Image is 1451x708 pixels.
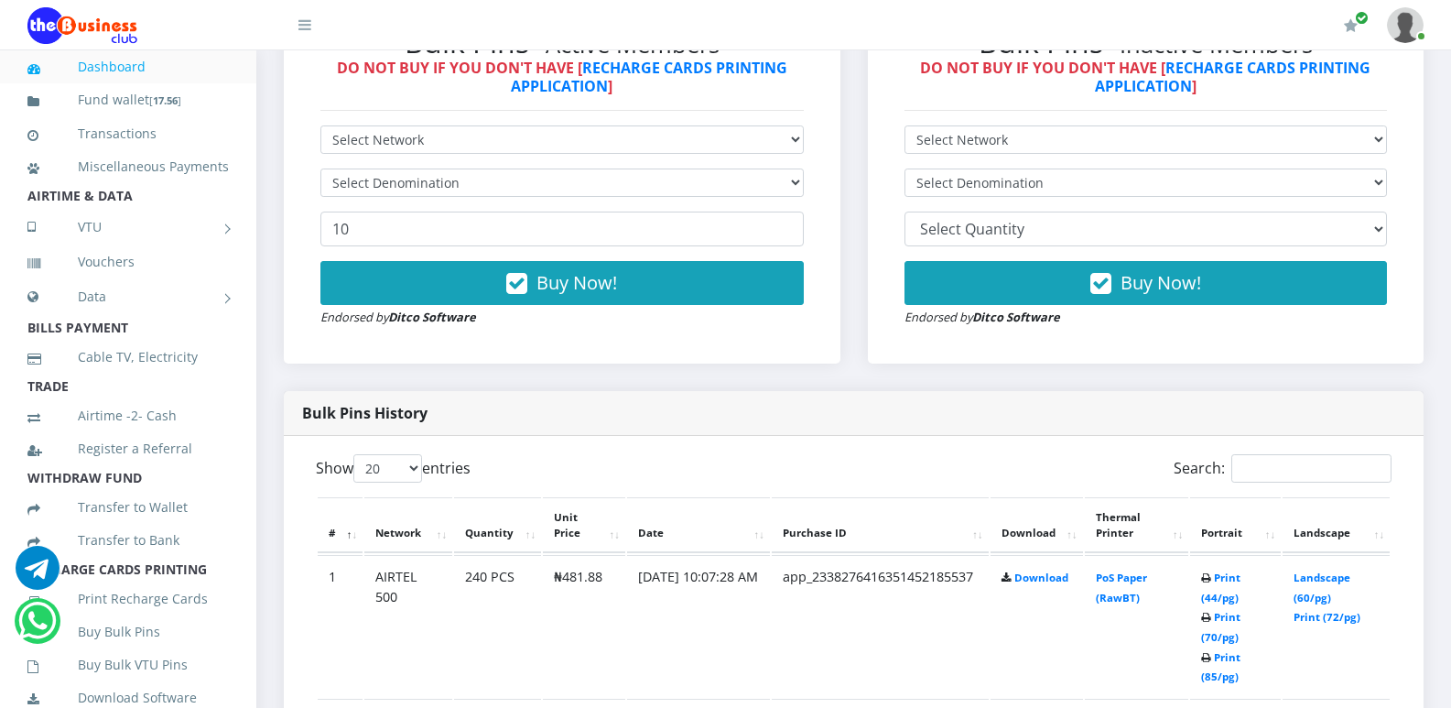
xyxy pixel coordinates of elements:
b: 17.56 [153,93,178,107]
th: Date: activate to sort column ascending [627,497,770,554]
span: Renew/Upgrade Subscription [1355,11,1369,25]
a: Print (44/pg) [1201,571,1240,605]
a: Print (72/pg) [1294,610,1360,624]
th: Purchase ID: activate to sort column ascending [772,497,989,554]
td: ₦481.88 [543,555,625,697]
small: Endorsed by [320,309,476,325]
a: Dashboard [27,46,229,88]
a: Download [1014,571,1068,584]
strong: DO NOT BUY IF YOU DON'T HAVE [ ] [920,58,1370,95]
label: Show entries [316,454,471,483]
strong: Bulk Pins History [302,403,428,423]
a: Landscape (60/pg) [1294,571,1350,605]
th: Portrait: activate to sort column ascending [1190,497,1281,554]
a: Transfer to Wallet [27,486,229,528]
td: 1 [318,555,363,697]
a: Miscellaneous Payments [27,146,229,188]
strong: Ditco Software [972,309,1060,325]
td: app_2338276416351452185537 [772,555,989,697]
button: Buy Now! [320,261,804,305]
a: Print (70/pg) [1201,610,1240,644]
a: Fund wallet[17.56] [27,79,229,122]
th: #: activate to sort column descending [318,497,363,554]
a: RECHARGE CARDS PRINTING APPLICATION [511,58,787,95]
a: Buy Bulk Pins [27,611,229,653]
th: Quantity: activate to sort column ascending [454,497,541,554]
a: Print (85/pg) [1201,650,1240,684]
th: Landscape: activate to sort column ascending [1283,497,1390,554]
select: Showentries [353,454,422,483]
input: Search: [1231,454,1391,483]
a: Transactions [27,113,229,155]
a: Cable TV, Electricity [27,336,229,378]
a: Print Recharge Cards [27,578,229,620]
img: Logo [27,7,137,44]
label: Search: [1174,454,1391,483]
small: [ ] [149,93,181,107]
a: RECHARGE CARDS PRINTING APPLICATION [1095,58,1371,95]
a: Chat for support [18,613,56,643]
a: Chat for support [16,560,60,590]
a: Transfer to Bank [27,519,229,561]
input: Enter Quantity [320,212,804,246]
strong: DO NOT BUY IF YOU DON'T HAVE [ ] [337,58,787,95]
a: Buy Bulk VTU Pins [27,644,229,686]
th: Download: activate to sort column ascending [991,497,1083,554]
small: Endorsed by [904,309,1060,325]
a: VTU [27,204,229,250]
th: Unit Price: activate to sort column ascending [543,497,625,554]
th: Thermal Printer: activate to sort column ascending [1085,497,1189,554]
a: PoS Paper (RawBT) [1096,571,1147,605]
img: User [1387,7,1424,43]
button: Buy Now! [904,261,1388,305]
td: AIRTEL 500 [364,555,452,697]
a: Vouchers [27,241,229,283]
a: Data [27,274,229,320]
td: 240 PCS [454,555,541,697]
a: Airtime -2- Cash [27,395,229,437]
i: Renew/Upgrade Subscription [1344,18,1358,33]
th: Network: activate to sort column ascending [364,497,452,554]
td: [DATE] 10:07:28 AM [627,555,770,697]
span: Buy Now! [1121,270,1201,295]
a: Register a Referral [27,428,229,470]
strong: Ditco Software [388,309,476,325]
span: Buy Now! [536,270,617,295]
